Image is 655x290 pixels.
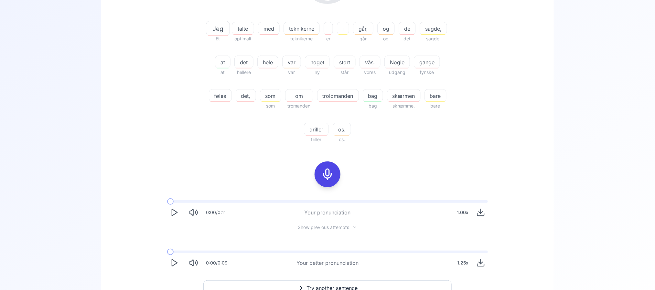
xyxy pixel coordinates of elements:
[305,209,351,216] div: Your pronunciation
[234,56,253,68] button: det
[333,126,351,133] span: os.
[399,25,415,33] span: de
[378,25,394,33] span: og
[215,56,231,68] button: at
[384,56,410,68] button: Nogle
[215,68,231,76] span: at
[215,58,230,66] span: at
[377,22,395,35] button: og
[206,260,228,266] div: 0:00 / 0:09
[399,35,416,43] span: det
[420,22,447,35] button: sagde,
[258,25,279,33] span: med
[333,136,351,143] span: os.
[305,68,330,76] span: ny
[260,89,281,102] button: som
[387,102,421,110] span: skræmme,
[282,56,301,68] button: var
[420,25,447,33] span: sagde,
[258,22,280,35] button: med
[385,58,410,66] span: Nogle
[304,136,329,143] span: triller
[387,92,420,100] span: skærmen
[334,58,355,66] span: stort
[304,126,328,133] span: driller
[282,68,301,76] span: var
[455,256,471,269] div: 1.25 x
[363,92,383,100] span: bag
[236,92,256,100] span: det,
[285,92,313,100] span: om
[298,224,349,231] span: Show previous attempts
[304,123,329,136] button: driller
[454,206,471,219] div: 1.00 x
[257,56,278,68] button: hele
[474,256,488,270] button: Download audio
[337,22,349,35] button: i
[424,89,446,102] button: bare
[187,205,201,220] button: Mute
[360,58,380,66] span: vås.
[334,68,356,76] span: står
[187,256,201,270] button: Mute
[167,256,181,270] button: Play
[232,25,254,33] span: talte
[206,24,230,33] span: Jeg
[285,102,313,110] span: tromanden
[414,58,440,66] span: gange
[387,89,421,102] button: skærmen
[305,56,330,68] button: noget
[284,22,320,35] button: teknikerne
[258,58,278,66] span: hele
[234,68,253,76] span: hellere
[293,225,362,230] button: Show previous attempts
[399,22,416,35] button: de
[296,259,359,267] div: Your better pronunciation
[333,123,351,136] button: os.
[235,58,253,66] span: det
[337,25,349,33] span: i
[363,102,383,110] span: bag
[209,92,231,100] span: føles
[337,35,349,43] span: I
[360,68,381,76] span: vores
[317,89,359,102] button: troldmanden
[360,56,381,68] button: vås.
[353,25,373,33] span: går,
[209,89,232,102] button: føles
[167,205,181,220] button: Play
[414,56,440,68] button: gange
[284,25,319,33] span: teknikerne
[260,92,281,100] span: som
[283,58,301,66] span: var
[232,35,254,43] span: optimalt
[284,35,320,43] span: teknikerne
[353,22,373,35] button: går,
[208,35,228,43] span: Et
[232,22,254,35] button: talte
[420,35,447,43] span: sagde,
[474,205,488,220] button: Download audio
[363,89,383,102] button: bag
[206,209,226,216] div: 0:00 / 0:11
[425,92,446,100] span: bare
[334,56,356,68] button: stort
[305,58,329,66] span: noget
[353,35,373,43] span: går
[424,102,446,110] span: bare
[384,68,410,76] span: udgang
[260,102,281,110] span: som
[208,22,228,35] button: Jeg
[285,89,313,102] button: om
[317,92,359,100] span: troldmanden
[324,35,333,43] span: er
[236,89,256,102] button: det,
[377,35,395,43] span: og
[414,68,440,76] span: fynske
